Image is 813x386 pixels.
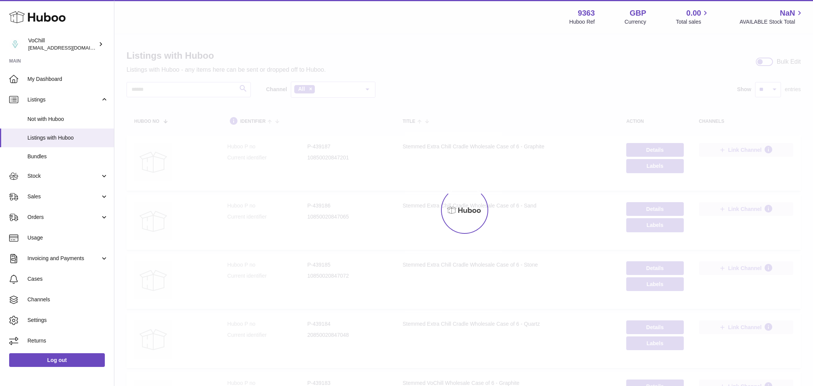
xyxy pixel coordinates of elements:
span: Cases [27,275,108,283]
span: My Dashboard [27,76,108,83]
span: Bundles [27,153,108,160]
span: 0.00 [686,8,701,18]
img: internalAdmin-9363@internal.huboo.com [9,39,21,50]
span: Listings [27,96,100,103]
span: NaN [780,8,795,18]
span: Settings [27,317,108,324]
span: Returns [27,337,108,344]
span: Sales [27,193,100,200]
div: Huboo Ref [569,18,595,26]
a: NaN AVAILABLE Stock Total [739,8,804,26]
span: Stock [27,172,100,180]
span: Orders [27,214,100,221]
span: Channels [27,296,108,303]
div: VoChill [28,37,97,51]
span: Usage [27,234,108,241]
strong: 9363 [578,8,595,18]
span: AVAILABLE Stock Total [739,18,804,26]
span: [EMAIL_ADDRESS][DOMAIN_NAME] [28,45,112,51]
span: Not with Huboo [27,116,108,123]
span: Total sales [676,18,710,26]
span: Listings with Huboo [27,134,108,142]
div: Currency [625,18,646,26]
a: 0.00 Total sales [676,8,710,26]
strong: GBP [630,8,646,18]
a: Log out [9,353,105,367]
span: Invoicing and Payments [27,255,100,262]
